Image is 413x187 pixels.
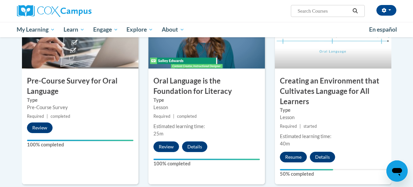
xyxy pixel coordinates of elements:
div: Your progress [27,140,133,141]
a: Learn [59,22,89,37]
span: Engage [93,26,118,34]
a: En español [365,23,401,37]
a: Cox Campus [17,5,137,17]
label: Type [280,106,386,114]
span: En español [369,26,397,33]
a: Explore [122,22,157,37]
span: completed [177,114,197,119]
div: Pre-Course Survey [27,104,133,111]
button: Review [27,122,53,133]
div: Your progress [280,169,333,170]
button: Details [310,152,335,162]
label: Type [27,96,133,104]
h3: Oral Language is the Foundation for Literacy [148,76,265,96]
button: Details [182,141,207,152]
a: About [157,22,189,37]
span: completed [51,114,70,119]
span: Required [280,124,297,129]
label: Type [153,96,260,104]
img: Cox Campus [17,5,92,17]
span: Required [27,114,44,119]
label: 100% completed [153,160,260,167]
span: Required [153,114,170,119]
div: Main menu [12,22,401,37]
span: | [173,114,174,119]
span: | [47,114,48,119]
label: 50% completed [280,170,386,178]
h3: Pre-Course Survey for Oral Language [22,76,138,96]
a: My Learning [13,22,60,37]
span: Learn [64,26,85,34]
button: Review [153,141,179,152]
span: Explore [126,26,153,34]
a: Engage [89,22,122,37]
div: Estimated learning time: [280,133,386,140]
span: 25m [153,131,163,136]
span: 40m [280,141,290,146]
span: My Learning [17,26,55,34]
span: started [304,124,317,129]
span: About [162,26,184,34]
div: Your progress [153,159,260,160]
button: Account Settings [376,5,396,16]
h3: Creating an Environment that Cultivates Language for All Learners [275,76,391,106]
iframe: Button to launch messaging window [386,160,408,182]
div: Lesson [153,104,260,111]
label: 100% completed [27,141,133,148]
span: | [300,124,301,129]
input: Search Courses [297,7,350,15]
div: Lesson [280,114,386,121]
button: Search [350,7,360,15]
button: Resume [280,152,307,162]
div: Estimated learning time: [153,123,260,130]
